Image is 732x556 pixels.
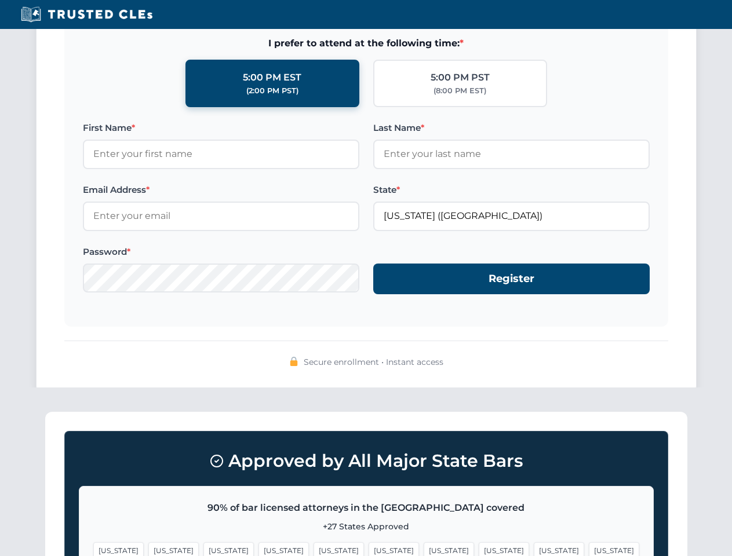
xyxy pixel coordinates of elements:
[431,70,490,85] div: 5:00 PM PST
[243,70,301,85] div: 5:00 PM EST
[373,140,650,169] input: Enter your last name
[93,520,639,533] p: +27 States Approved
[17,6,156,23] img: Trusted CLEs
[83,36,650,51] span: I prefer to attend at the following time:
[83,202,359,231] input: Enter your email
[83,183,359,197] label: Email Address
[373,121,650,135] label: Last Name
[83,245,359,259] label: Password
[246,85,298,97] div: (2:00 PM PST)
[289,357,298,366] img: 🔒
[373,183,650,197] label: State
[83,140,359,169] input: Enter your first name
[304,356,443,368] span: Secure enrollment • Instant access
[83,121,359,135] label: First Name
[373,202,650,231] input: Florida (FL)
[373,264,650,294] button: Register
[79,445,654,477] h3: Approved by All Major State Bars
[434,85,486,97] div: (8:00 PM EST)
[93,500,639,515] p: 90% of bar licensed attorneys in the [GEOGRAPHIC_DATA] covered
